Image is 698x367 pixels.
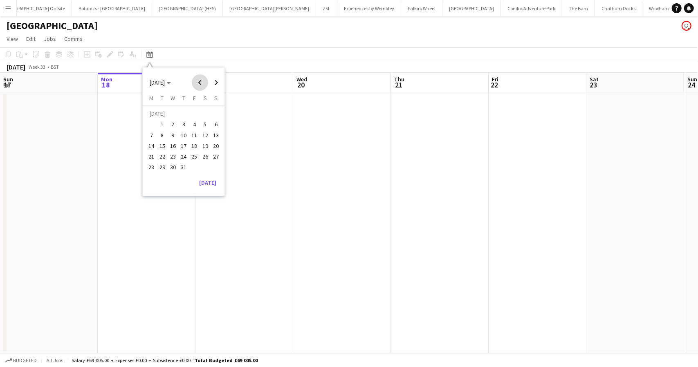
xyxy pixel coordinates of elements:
span: T [161,94,164,102]
button: 11-07-2025 [189,130,200,141]
button: 02-07-2025 [168,119,178,130]
span: F [193,94,196,102]
button: 27-07-2025 [211,151,221,162]
span: 18 [100,80,112,90]
span: 20 [211,141,221,151]
div: Salary £69 005.00 + Expenses £0.00 + Subsistence £0.00 = [72,357,258,363]
span: Wed [296,76,307,83]
span: 24 [179,152,189,161]
div: BST [51,64,59,70]
button: [GEOGRAPHIC_DATA] [442,0,501,16]
span: 10 [179,130,189,140]
a: Jobs [40,34,59,44]
span: 14 [147,141,157,151]
button: 15-07-2025 [157,141,168,151]
span: Sun [3,76,13,83]
button: Previous month [192,74,208,91]
span: T [182,94,185,102]
button: 19-07-2025 [200,141,211,151]
span: 19 [200,141,210,151]
a: View [3,34,21,44]
button: Experiences by Wembley [337,0,401,16]
button: The Barn [562,0,595,16]
span: 25 [190,152,200,161]
button: 14-07-2025 [146,141,157,151]
span: 29 [157,163,167,172]
button: Falkirk Wheel [401,0,442,16]
button: 20-07-2025 [211,141,221,151]
button: 23-07-2025 [168,151,178,162]
button: Choose month and year [146,75,174,90]
button: 21-07-2025 [146,151,157,162]
div: [DATE] [7,63,25,71]
a: Comms [61,34,86,44]
button: 13-07-2025 [211,130,221,141]
button: 12-07-2025 [200,130,211,141]
button: 17-07-2025 [178,141,189,151]
span: 24 [686,80,697,90]
span: All jobs [45,357,65,363]
span: S [204,94,207,102]
button: 24-07-2025 [178,151,189,162]
span: [DATE] [150,79,165,86]
span: Jobs [44,35,56,43]
button: 05-07-2025 [200,119,211,130]
span: 7 [147,130,157,140]
button: Conifox Adventure Park [501,0,562,16]
a: Edit [23,34,39,44]
button: 16-07-2025 [168,141,178,151]
span: 12 [200,130,210,140]
span: 21 [147,152,157,161]
button: ZSL [316,0,337,16]
span: Edit [26,35,36,43]
button: [GEOGRAPHIC_DATA][PERSON_NAME] [223,0,316,16]
span: 23 [168,152,178,161]
span: 28 [147,163,157,172]
button: Budgeted [4,356,38,365]
span: 18 [190,141,200,151]
button: Botanics - [GEOGRAPHIC_DATA] [72,0,152,16]
button: 29-07-2025 [157,162,168,172]
button: [DATE] [196,176,220,189]
button: 30-07-2025 [168,162,178,172]
button: Next month [208,74,224,91]
button: 10-07-2025 [178,130,189,141]
h1: [GEOGRAPHIC_DATA] [7,20,98,32]
span: 30 [168,163,178,172]
button: 04-07-2025 [189,119,200,130]
span: 21 [393,80,404,90]
span: Mon [101,76,112,83]
button: Wroxham Barns [642,0,689,16]
button: 03-07-2025 [178,119,189,130]
span: 6 [211,120,221,130]
app-user-avatar: Eldina Munatay [682,21,691,31]
span: W [171,94,175,102]
span: 22 [157,152,167,161]
button: [GEOGRAPHIC_DATA] (HES) [152,0,223,16]
span: Sat [590,76,599,83]
span: 8 [157,130,167,140]
span: Sun [687,76,697,83]
span: Comms [64,35,83,43]
span: 15 [157,141,167,151]
span: 22 [491,80,498,90]
span: 11 [190,130,200,140]
button: 09-07-2025 [168,130,178,141]
span: M [149,94,153,102]
button: 28-07-2025 [146,162,157,172]
button: 18-07-2025 [189,141,200,151]
span: 5 [200,120,210,130]
span: 9 [168,130,178,140]
button: 22-07-2025 [157,151,168,162]
button: Chatham Docks [595,0,642,16]
span: 31 [179,163,189,172]
button: 01-07-2025 [157,119,168,130]
span: 17 [2,80,13,90]
span: 16 [168,141,178,151]
span: Fri [492,76,498,83]
span: View [7,35,18,43]
span: 1 [157,120,167,130]
span: 23 [588,80,599,90]
span: Total Budgeted £69 005.00 [195,357,258,363]
span: 20 [295,80,307,90]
